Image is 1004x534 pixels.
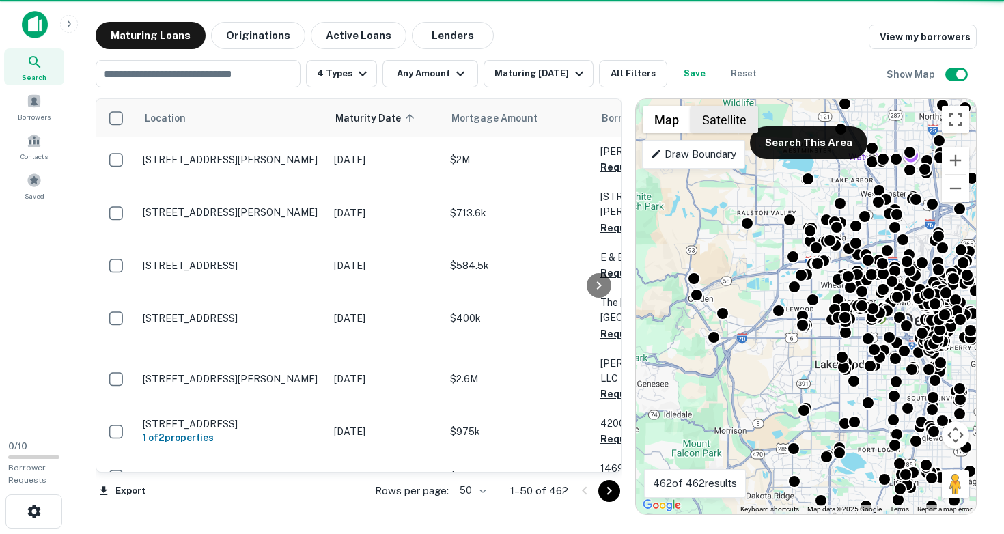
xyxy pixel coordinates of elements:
[599,60,667,87] button: All Filters
[636,99,976,514] div: 0 0
[484,60,594,87] button: Maturing [DATE]
[639,496,684,514] img: Google
[211,22,305,49] button: Originations
[450,424,587,439] p: $975k
[334,311,436,326] p: [DATE]
[22,72,46,83] span: Search
[643,106,691,133] button: Show street map
[807,505,882,513] span: Map data ©2025 Google
[450,469,587,484] p: $1.1M
[942,106,969,133] button: Toggle fullscreen view
[454,481,488,501] div: 50
[327,99,443,137] th: Maturity Date
[722,60,766,87] button: Reset
[510,483,568,499] p: 1–50 of 462
[143,418,320,430] p: [STREET_ADDRESS]
[451,110,555,126] span: Mortgage Amount
[639,496,684,514] a: Open this area in Google Maps (opens a new window)
[450,311,587,326] p: $400k
[143,206,320,219] p: [STREET_ADDRESS][PERSON_NAME]
[143,430,320,445] h6: 1 of 2 properties
[740,505,799,514] button: Keyboard shortcuts
[598,480,620,502] button: Go to next page
[450,371,587,387] p: $2.6M
[869,25,977,49] a: View my borrowers
[311,22,406,49] button: Active Loans
[8,441,27,451] span: 0 / 10
[494,66,587,82] div: Maturing [DATE]
[375,483,449,499] p: Rows per page:
[4,88,64,125] a: Borrowers
[334,206,436,221] p: [DATE]
[890,505,909,513] a: Terms
[335,110,419,126] span: Maturity Date
[443,99,594,137] th: Mortgage Amount
[306,60,377,87] button: 4 Types
[334,258,436,273] p: [DATE]
[653,475,737,492] p: 462 of 462 results
[750,126,867,159] button: Search This Area
[144,110,186,126] span: Location
[942,175,969,202] button: Zoom out
[96,22,206,49] button: Maturing Loans
[4,48,64,85] a: Search
[18,111,51,122] span: Borrowers
[673,60,716,87] button: Save your search to get updates of matches that match your search criteria.
[143,259,320,272] p: [STREET_ADDRESS]
[887,67,937,82] h6: Show Map
[691,106,758,133] button: Show satellite imagery
[450,258,587,273] p: $584.5k
[334,152,436,167] p: [DATE]
[22,11,48,38] img: capitalize-icon.png
[334,424,436,439] p: [DATE]
[96,481,149,501] button: Export
[143,470,320,483] p: [STREET_ADDRESS][PERSON_NAME]
[8,463,46,485] span: Borrower Requests
[942,470,969,498] button: Drag Pegman onto the map to open Street View
[4,167,64,204] a: Saved
[136,99,327,137] th: Location
[936,381,1004,447] iframe: Chat Widget
[412,22,494,49] button: Lenders
[450,206,587,221] p: $713.6k
[334,469,436,484] p: [DATE]
[25,191,44,201] span: Saved
[382,60,478,87] button: Any Amount
[143,312,320,324] p: [STREET_ADDRESS]
[450,152,587,167] p: $2M
[4,128,64,165] a: Contacts
[917,505,972,513] a: Report a map error
[143,154,320,166] p: [STREET_ADDRESS][PERSON_NAME]
[20,151,48,162] span: Contacts
[651,146,736,163] p: Draw Boundary
[334,371,436,387] p: [DATE]
[143,373,320,385] p: [STREET_ADDRESS][PERSON_NAME]
[942,147,969,174] button: Zoom in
